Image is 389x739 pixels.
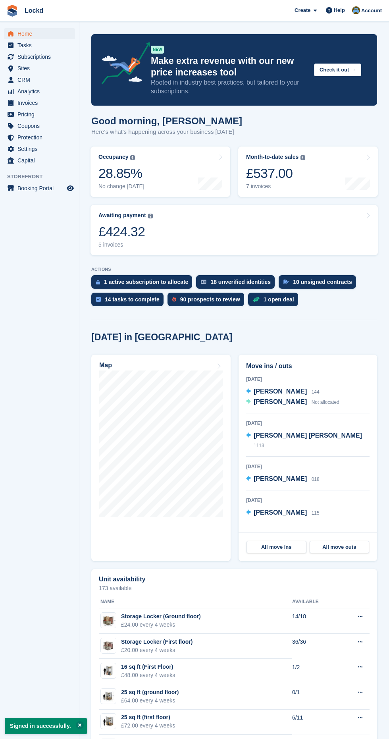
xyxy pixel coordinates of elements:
[201,280,206,284] img: verify_identity-adf6edd0f0f0b5bbfe63781bf79b02c33cf7c696d77639b501bdc392416b5a36.svg
[91,355,231,561] a: Map
[6,5,18,17] img: stora-icon-8386f47178a22dfd0bd8f6a31ec36ba5ce8667c1dd55bd0f319d3a0aa187defe.svg
[246,497,370,504] div: [DATE]
[91,116,242,126] h1: Good morning, [PERSON_NAME]
[98,224,153,240] div: £424.32
[151,55,308,78] p: Make extra revenue with our new price increases tool
[121,638,193,646] div: Storage Locker (First floor)
[101,691,116,702] img: 25.jpg
[4,143,75,154] a: menu
[91,275,196,293] a: 1 active subscription to allocate
[121,722,175,730] div: £72.00 every 4 weeks
[91,293,168,310] a: 14 tasks to complete
[130,155,135,160] img: icon-info-grey-7440780725fd019a000dd9b08b2336e03edf1995a4989e88bcd33f0948082b44.svg
[91,127,242,137] p: Here's what's happening across your business [DATE]
[361,7,382,15] span: Account
[246,154,298,160] div: Month-to-date sales
[238,147,378,197] a: Month-to-date sales £537.00 7 invoices
[312,477,320,482] span: 018
[121,612,201,621] div: Storage Locker (Ground floor)
[101,716,116,727] img: 25-sqft-unit.jpg
[283,280,289,284] img: contract_signature_icon-13c848040528278c33f63329250d36e43548de30e8caae1d1a13099fd9432cc5.svg
[99,585,370,591] p: 173 available
[312,510,320,516] span: 115
[310,541,370,554] a: All move outs
[292,710,340,735] td: 6/11
[91,332,232,343] h2: [DATE] in [GEOGRAPHIC_DATA]
[151,78,308,96] p: Rooted in industry best practices, but tailored to your subscriptions.
[4,132,75,143] a: menu
[101,665,116,677] img: 15-sqft%20.jpg
[246,474,320,484] a: [PERSON_NAME] 018
[17,51,65,62] span: Subscriptions
[17,97,65,108] span: Invoices
[300,155,305,160] img: icon-info-grey-7440780725fd019a000dd9b08b2336e03edf1995a4989e88bcd33f0948082b44.svg
[96,280,100,285] img: active_subscription_to_allocate_icon-d502201f5373d7db506a760aba3b589e785aa758c864c3986d89f69b8ff3...
[17,120,65,131] span: Coupons
[4,74,75,85] a: menu
[104,279,188,285] div: 1 active subscription to allocate
[246,376,370,383] div: [DATE]
[98,165,144,181] div: 28.85%
[98,154,128,160] div: Occupancy
[314,64,361,77] button: Check it out →
[292,684,340,710] td: 0/1
[65,183,75,193] a: Preview store
[148,214,153,218] img: icon-info-grey-7440780725fd019a000dd9b08b2336e03edf1995a4989e88bcd33f0948082b44.svg
[246,508,320,518] a: [PERSON_NAME] 115
[254,443,264,448] span: 1113
[246,183,305,190] div: 7 invoices
[21,4,46,17] a: Lockd
[292,634,340,659] td: 36/36
[352,6,360,14] img: Paul Budding
[246,397,339,407] a: [PERSON_NAME] Not allocated
[254,475,307,482] span: [PERSON_NAME]
[254,509,307,516] span: [PERSON_NAME]
[180,296,240,303] div: 90 prospects to review
[210,279,271,285] div: 18 unverified identities
[17,40,65,51] span: Tasks
[293,279,352,285] div: 10 unsigned contracts
[17,183,65,194] span: Booking Portal
[99,596,292,608] th: Name
[292,608,340,634] td: 14/18
[295,6,310,14] span: Create
[246,463,370,470] div: [DATE]
[121,697,179,705] div: £64.00 every 4 weeks
[121,713,175,722] div: 25 sq ft (first floor)
[96,297,101,302] img: task-75834270c22a3079a89374b754ae025e5fb1db73e45f91037f5363f120a921f8.svg
[98,212,146,219] div: Awaiting payment
[253,297,260,302] img: deal-1b604bf984904fb50ccaf53a9ad4b4a5d6e5aea283cecdc64d6e3604feb123c2.svg
[98,183,144,190] div: No change [DATE]
[4,63,75,74] a: menu
[4,97,75,108] a: menu
[7,173,79,181] span: Storefront
[17,143,65,154] span: Settings
[121,646,193,654] div: £20.00 every 4 weeks
[17,63,65,74] span: Sites
[254,388,307,395] span: [PERSON_NAME]
[91,205,378,255] a: Awaiting payment £424.32 5 invoices
[246,541,306,554] a: All move ins
[17,155,65,166] span: Capital
[172,297,176,302] img: prospect-51fa495bee0391a8d652442698ab0144808aea92771e9ea1ae160a38d050c398.svg
[279,275,360,293] a: 10 unsigned contracts
[246,361,370,371] h2: Move ins / outs
[121,663,175,671] div: 16 sq ft (First Floor)
[4,86,75,97] a: menu
[248,293,302,310] a: 1 open deal
[4,28,75,39] a: menu
[101,638,116,653] img: Locker%20Medium%201%20-%20Plain%20(1).jpg
[196,275,279,293] a: 18 unverified identities
[254,398,307,405] span: [PERSON_NAME]
[17,132,65,143] span: Protection
[4,109,75,120] a: menu
[4,183,75,194] a: menu
[17,74,65,85] span: CRM
[4,155,75,166] a: menu
[105,296,160,303] div: 14 tasks to complete
[121,688,179,697] div: 25 sq ft (ground floor)
[91,267,377,272] p: ACTIONS
[246,420,370,427] div: [DATE]
[4,40,75,51] a: menu
[151,46,164,54] div: NEW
